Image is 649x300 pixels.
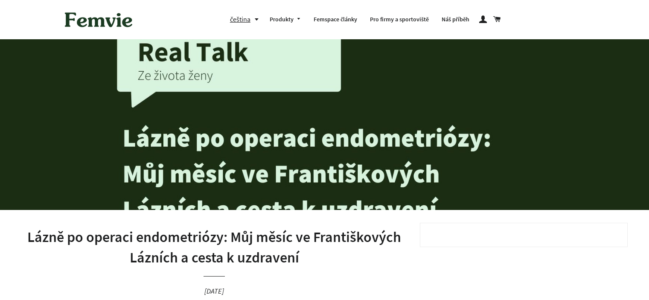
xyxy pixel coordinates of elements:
[435,9,476,31] a: Náš příběh
[60,6,137,33] img: Femvie
[204,286,224,296] time: [DATE]
[263,9,308,31] a: Produkty
[21,227,407,268] h1: Lázně po operaci endometriózy: Můj měsíc ve Františkových Lázních a cesta k uzdravení
[230,14,263,25] button: čeština
[307,9,364,31] a: Femspace články
[364,9,435,31] a: Pro firmy a sportoviště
